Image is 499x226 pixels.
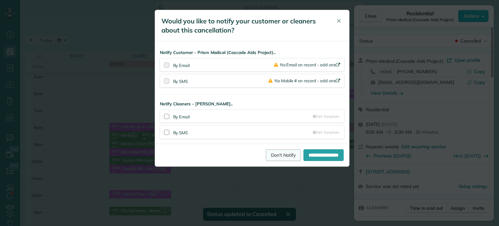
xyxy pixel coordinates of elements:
h5: Would you like to notify your customer or cleaners about this cancellation? [161,17,327,35]
a: Don't Notify [266,149,301,161]
a: No Mobile # on record - add one [268,78,341,83]
span: ✕ [336,17,341,25]
strong: Notify Cleaners - [PERSON_NAME].. [160,101,344,107]
div: By Email [173,113,313,120]
strong: Notify Customer - Prism Medical (Cascade Aids Project).. [160,49,344,56]
div: By SMS [173,128,313,136]
a: Edit Template [313,130,339,135]
div: By Email [173,62,274,69]
a: Edit Template [313,114,339,119]
a: No Email on record - add one [274,62,341,67]
div: By SMS [173,77,268,85]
